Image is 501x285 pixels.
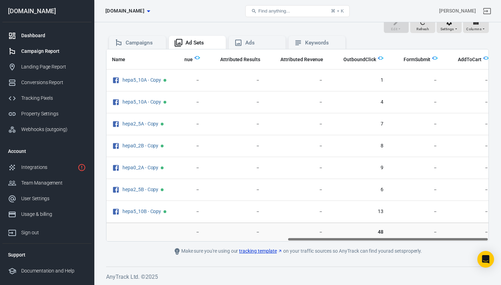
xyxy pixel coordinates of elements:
[395,99,438,106] span: －
[2,59,92,75] a: Landing Page Report
[112,98,120,106] svg: Facebook Ads
[280,56,323,63] span: Attributed Revenue
[449,229,489,236] span: －
[211,99,260,106] span: －
[220,55,260,64] span: The total conversions attributed according to your ad network (Facebook, Google, etc.)
[271,142,323,149] span: －
[122,99,161,105] a: hepa5_10A - Copy
[477,251,494,268] div: Open Intercom Messenger
[112,76,120,84] svg: Facebook Ads
[211,55,260,64] span: The total conversions attributed according to your ad network (Facebook, Google, etc.)
[479,3,495,19] a: Sign out
[334,99,383,106] span: 4
[164,210,166,213] span: Active
[122,165,158,170] a: hepa0_2A - Copy
[395,229,438,236] span: －
[2,8,92,14] div: [DOMAIN_NAME]
[211,229,260,236] span: －
[2,222,92,241] a: Sign out
[239,247,282,255] a: tracking template
[2,106,92,122] a: Property Settings
[122,77,161,83] a: hepa5_10A - Copy
[378,55,383,61] img: Logo
[211,164,260,171] span: －
[2,191,92,206] a: User Settings
[437,18,462,33] button: Settings
[404,56,431,63] span: FormSubmit
[164,101,166,104] span: Active
[21,95,86,102] div: Tracking Pixels
[449,56,482,63] span: AddToCart
[161,166,164,169] span: Active
[220,56,260,63] span: Attributed Results
[449,99,489,106] span: －
[271,208,323,215] span: －
[103,5,153,17] button: [DOMAIN_NAME]
[164,79,166,82] span: Active
[2,122,92,137] a: Webhooks (outgoing)
[141,247,454,255] div: Make sure you're using our on your traffic sources so AnyTrack can find your ad sets properly.
[395,56,431,63] span: FormSubmit
[112,142,120,150] svg: Facebook Ads
[211,77,260,84] span: －
[449,164,489,171] span: －
[122,187,158,192] a: hepa2_5B - Copy
[161,188,164,191] span: Active
[211,142,260,149] span: －
[271,99,323,106] span: －
[2,75,92,90] a: Conversions Report
[466,26,482,32] span: Columns
[432,55,438,61] img: Logo
[21,179,86,187] div: Team Management
[483,55,489,61] img: Logo
[21,126,86,133] div: Webhooks (outgoing)
[112,207,120,216] svg: Facebook Ads
[395,142,438,149] span: －
[271,164,323,171] span: －
[395,186,438,193] span: －
[305,39,340,47] div: Keywords
[122,209,162,214] span: hepa5_10B - Copy
[161,123,164,125] span: Active
[334,229,383,236] span: 48
[105,7,144,15] span: worldwidehealthytip.com
[271,229,323,236] span: －
[2,43,92,59] a: Campaign Report
[258,8,290,14] span: Find anything...
[21,48,86,55] div: Campaign Report
[112,56,134,63] span: Name
[449,77,489,84] span: －
[211,208,260,215] span: －
[21,195,86,202] div: User Settings
[126,39,160,47] div: Campaigns
[334,208,383,215] span: 13
[21,79,86,86] div: Conversions Report
[331,8,344,14] div: ⌘ + K
[21,211,86,218] div: Usage & billing
[106,49,488,241] div: scrollable content
[334,142,383,149] span: 8
[245,39,280,47] div: Ads
[280,55,323,64] span: The total revenue attributed according to your ad network (Facebook, Google, etc.)
[112,56,125,63] span: Name
[416,26,429,32] span: Refresh
[21,267,86,275] div: Documentation and Help
[122,209,161,214] a: hepa5_10B - Copy
[112,186,120,194] svg: Facebook Ads
[334,77,383,84] span: 1
[112,164,120,172] svg: Facebook Ads
[271,77,323,84] span: －
[271,55,323,64] span: The total revenue attributed according to your ad network (Facebook, Google, etc.)
[410,18,435,33] button: Refresh
[271,121,323,128] span: －
[21,110,86,117] div: Property Settings
[458,56,482,63] span: AddToCart
[122,121,158,127] a: hepa2_5A - Copy
[2,143,92,160] li: Account
[106,272,489,281] h6: AnyTrack Ltd. © 2025
[122,187,159,192] span: hepa2_5B - Copy
[334,164,383,171] span: 9
[343,56,376,63] span: OutboundClick
[21,229,86,236] div: Sign out
[194,55,200,60] img: Logo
